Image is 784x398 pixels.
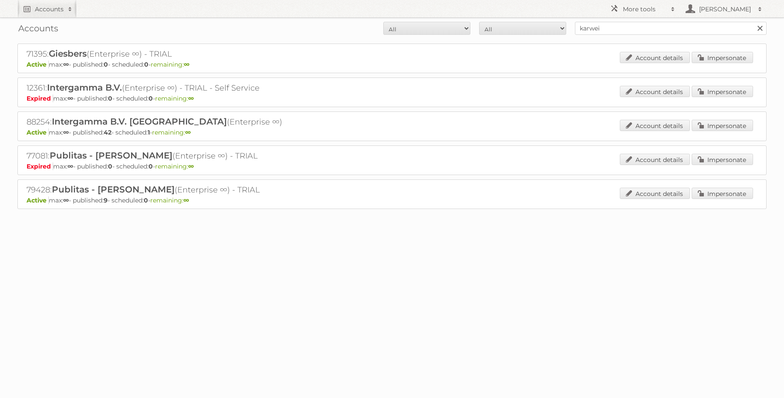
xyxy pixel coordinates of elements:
span: Intergamma B.V. [47,82,122,93]
strong: ∞ [185,128,191,136]
strong: 0 [108,162,112,170]
strong: ∞ [63,61,69,68]
span: Expired [27,94,53,102]
a: Impersonate [692,120,753,131]
span: Intergamma B.V. [GEOGRAPHIC_DATA] [52,116,227,127]
span: remaining: [150,196,189,204]
a: Impersonate [692,154,753,165]
strong: 0 [149,162,153,170]
strong: 0 [104,61,108,68]
strong: 0 [149,94,153,102]
strong: ∞ [68,94,73,102]
strong: 42 [104,128,112,136]
strong: ∞ [184,61,189,68]
span: Publitas - [PERSON_NAME] [52,184,175,195]
a: Account details [620,120,690,131]
strong: ∞ [68,162,73,170]
h2: 88254: (Enterprise ∞) [27,116,331,128]
a: Impersonate [692,86,753,97]
p: max: - published: - scheduled: - [27,128,757,136]
strong: 0 [144,196,148,204]
p: max: - published: - scheduled: - [27,196,757,204]
strong: 9 [104,196,108,204]
a: Account details [620,86,690,97]
a: Impersonate [692,52,753,63]
strong: ∞ [188,94,194,102]
h2: 71395: (Enterprise ∞) - TRIAL [27,48,331,60]
span: Giesbers [49,48,87,59]
p: max: - published: - scheduled: - [27,61,757,68]
a: Account details [620,154,690,165]
span: Active [27,196,49,204]
p: max: - published: - scheduled: - [27,94,757,102]
span: remaining: [155,94,194,102]
strong: 0 [144,61,149,68]
span: Active [27,128,49,136]
h2: 12361: (Enterprise ∞) - TRIAL - Self Service [27,82,331,94]
span: remaining: [151,61,189,68]
span: Active [27,61,49,68]
strong: ∞ [183,196,189,204]
span: Publitas - [PERSON_NAME] [50,150,172,161]
span: Expired [27,162,53,170]
strong: 1 [148,128,150,136]
a: Impersonate [692,188,753,199]
strong: ∞ [188,162,194,170]
h2: Accounts [35,5,64,13]
a: Account details [620,52,690,63]
strong: 0 [108,94,112,102]
h2: 79428: (Enterprise ∞) - TRIAL [27,184,331,196]
h2: [PERSON_NAME] [697,5,754,13]
a: Account details [620,188,690,199]
h2: More tools [623,5,666,13]
span: remaining: [155,162,194,170]
span: remaining: [152,128,191,136]
strong: ∞ [63,196,69,204]
strong: ∞ [63,128,69,136]
p: max: - published: - scheduled: - [27,162,757,170]
h2: 77081: (Enterprise ∞) - TRIAL [27,150,331,162]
